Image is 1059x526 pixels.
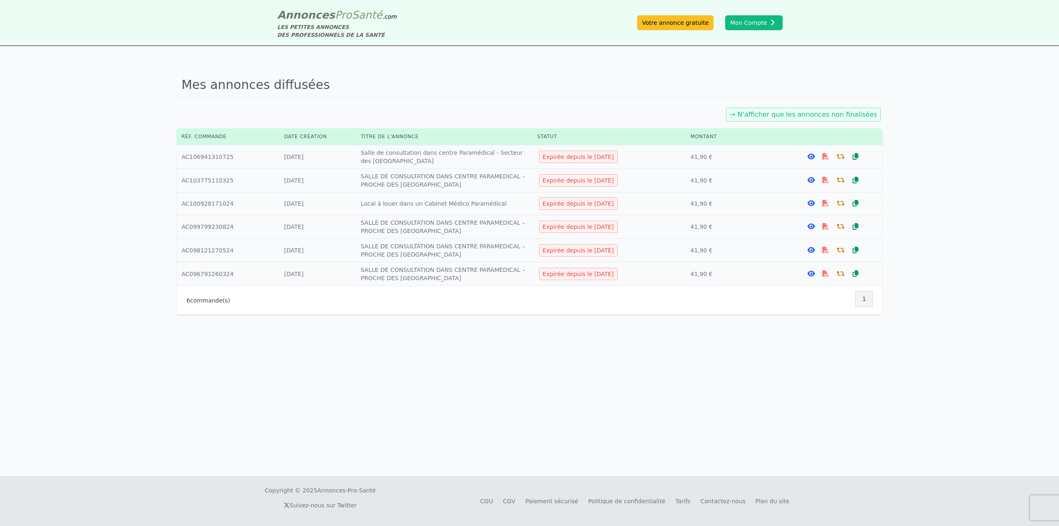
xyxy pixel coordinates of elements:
[539,174,618,187] div: Expirée depuis le [DATE]
[807,177,815,183] i: Voir l'annonce
[356,262,532,286] td: SALLE DE CONSULTATION DANS CENTRE PARAMEDICAL – PROCHE DES [GEOGRAPHIC_DATA]
[822,247,829,253] i: Télécharger la facture
[539,197,618,210] div: Expirée depuis le [DATE]
[853,270,858,277] i: Dupliquer l'annonce
[277,23,397,39] div: LES PETITES ANNONCES DES PROFESSIONNELS DE LA SANTÉ
[177,262,279,286] td: AC096791260324
[177,145,279,169] td: AC106941310725
[685,262,784,286] td: 41,90 €
[503,498,515,504] a: CGV
[637,15,714,30] a: Votre annonce gratuite
[807,270,815,277] i: Voir l'annonce
[853,153,858,160] i: Dupliquer l'annonce
[177,169,279,192] td: AC103775110325
[700,498,745,504] a: Contactez-nous
[279,215,356,239] td: [DATE]
[356,239,532,262] td: SALLE DE CONSULTATION DANS CENTRE PARAMEDICAL – PROCHE DES [GEOGRAPHIC_DATA]
[807,200,815,207] i: Voir l'annonce
[352,9,382,21] span: Santé
[480,498,493,504] a: CGU
[853,247,858,253] i: Dupliquer l'annonce
[356,192,532,215] td: Local à louer dans un Cabinet Médico Paramédical
[755,498,789,504] a: Plan du site
[730,110,877,118] a: → N'afficher que les annonces non finalisées
[855,291,872,307] nav: Pagination
[807,153,815,160] i: Voir l'annonce
[853,177,858,183] i: Dupliquer l'annonce
[725,15,783,30] button: Mon Compte
[822,177,829,183] i: Télécharger la facture
[539,151,618,163] div: Expirée depuis le [DATE]
[277,9,335,21] span: Annonces
[279,192,356,215] td: [DATE]
[807,247,815,253] i: Voir l'annonce
[837,200,844,207] i: Renouveler la commande
[837,223,844,230] i: Renouveler la commande
[685,128,784,145] th: Montant
[685,239,784,262] td: 41,90 €
[177,72,883,98] h1: Mes annonces diffusées
[335,9,352,21] span: Pro
[356,215,532,239] td: SALLE DE CONSULTATION DANS CENTRE PARAMEDICAL – PROCHE DES [GEOGRAPHIC_DATA]
[177,192,279,215] td: AC100928171024
[279,145,356,169] td: [DATE]
[532,128,685,145] th: Statut
[822,270,829,277] i: Télécharger la facture
[685,192,784,215] td: 41,90 €
[177,239,279,262] td: AC098121270524
[685,145,784,169] td: 41,90 €
[382,13,396,20] span: .com
[277,9,397,21] a: AnnoncesProSanté.com
[685,169,784,192] td: 41,90 €
[837,247,844,253] i: Renouveler la commande
[837,153,844,160] i: Renouveler la commande
[356,169,532,192] td: SALLE DE CONSULTATION DANS CENTRE PARAMEDICAL – PROCHE DES [GEOGRAPHIC_DATA]
[279,262,356,286] td: [DATE]
[685,215,784,239] td: 41,90 €
[853,223,858,230] i: Dupliquer l'annonce
[837,177,844,183] i: Renouveler la commande
[675,498,690,504] a: Tarifs
[853,200,858,207] i: Dupliquer l'annonce
[177,215,279,239] td: AC099799230824
[317,486,376,495] a: Annonces-Pro-Santé
[822,200,829,207] i: Télécharger la facture
[807,223,815,230] i: Voir l'annonce
[822,153,829,160] i: Télécharger la facture
[539,221,618,233] div: Expirée depuis le [DATE]
[284,502,357,509] a: Suivez-nous sur Twitter
[279,239,356,262] td: [DATE]
[279,128,356,145] th: Date création
[265,486,376,495] div: Copyright © 2025
[837,270,844,277] i: Renouveler la commande
[539,244,618,257] div: Expirée depuis le [DATE]
[279,169,356,192] td: [DATE]
[177,128,279,145] th: Réf. commande
[588,498,666,504] a: Politique de confidentialité
[187,296,230,305] p: commande(s)
[539,268,618,280] div: Expirée depuis le [DATE]
[525,498,578,504] a: Paiement sécurisé
[356,128,532,145] th: Titre de l'annonce
[862,295,866,303] span: 1
[356,145,532,169] td: Salle de consultation dans centre Paramédical - Secteur des [GEOGRAPHIC_DATA]
[822,223,829,230] i: Télécharger la facture
[187,297,190,304] span: 6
